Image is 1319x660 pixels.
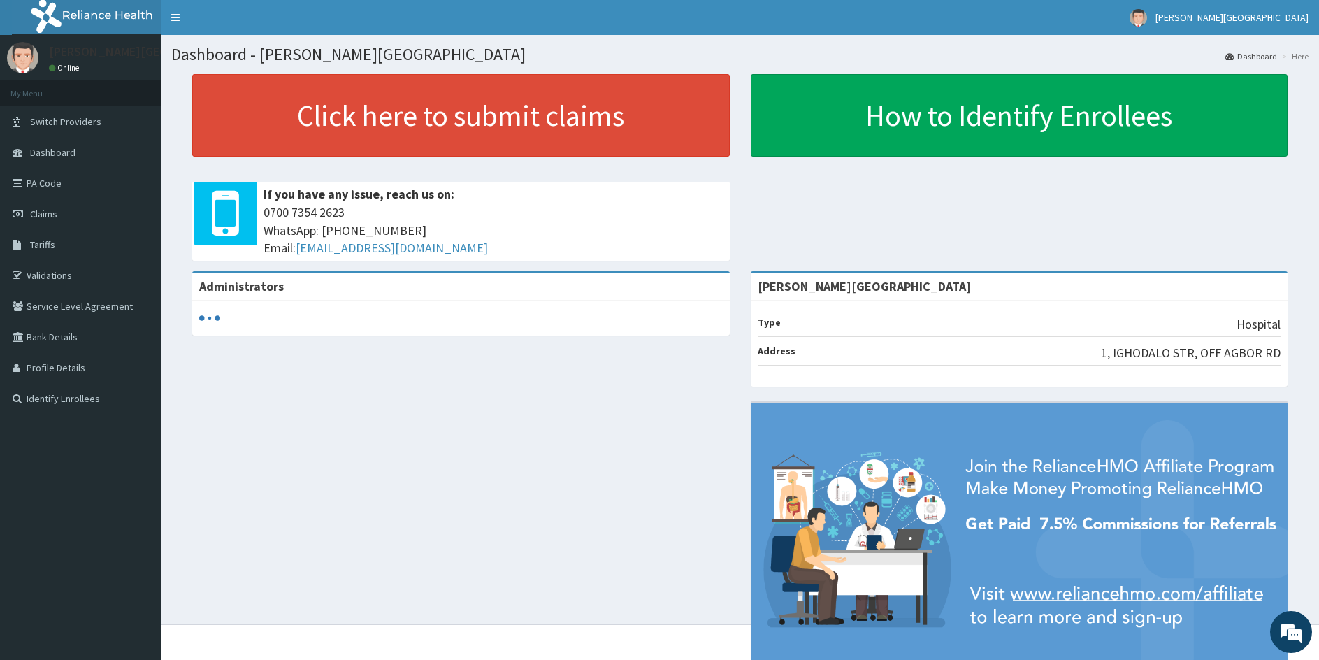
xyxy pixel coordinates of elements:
[758,278,971,294] strong: [PERSON_NAME][GEOGRAPHIC_DATA]
[758,316,781,329] b: Type
[1155,11,1309,24] span: [PERSON_NAME][GEOGRAPHIC_DATA]
[758,345,795,357] b: Address
[49,63,82,73] a: Online
[30,208,57,220] span: Claims
[751,74,1288,157] a: How to Identify Enrollees
[171,45,1309,64] h1: Dashboard - [PERSON_NAME][GEOGRAPHIC_DATA]
[199,308,220,329] svg: audio-loading
[30,238,55,251] span: Tariffs
[192,74,730,157] a: Click here to submit claims
[1130,9,1147,27] img: User Image
[49,45,256,58] p: [PERSON_NAME][GEOGRAPHIC_DATA]
[30,146,75,159] span: Dashboard
[1225,50,1277,62] a: Dashboard
[264,186,454,202] b: If you have any issue, reach us on:
[1237,315,1281,333] p: Hospital
[1101,344,1281,362] p: 1, IGHODALO STR, OFF AGBOR RD
[264,203,723,257] span: 0700 7354 2623 WhatsApp: [PHONE_NUMBER] Email:
[199,278,284,294] b: Administrators
[1278,50,1309,62] li: Here
[30,115,101,128] span: Switch Providers
[296,240,488,256] a: [EMAIL_ADDRESS][DOMAIN_NAME]
[7,42,38,73] img: User Image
